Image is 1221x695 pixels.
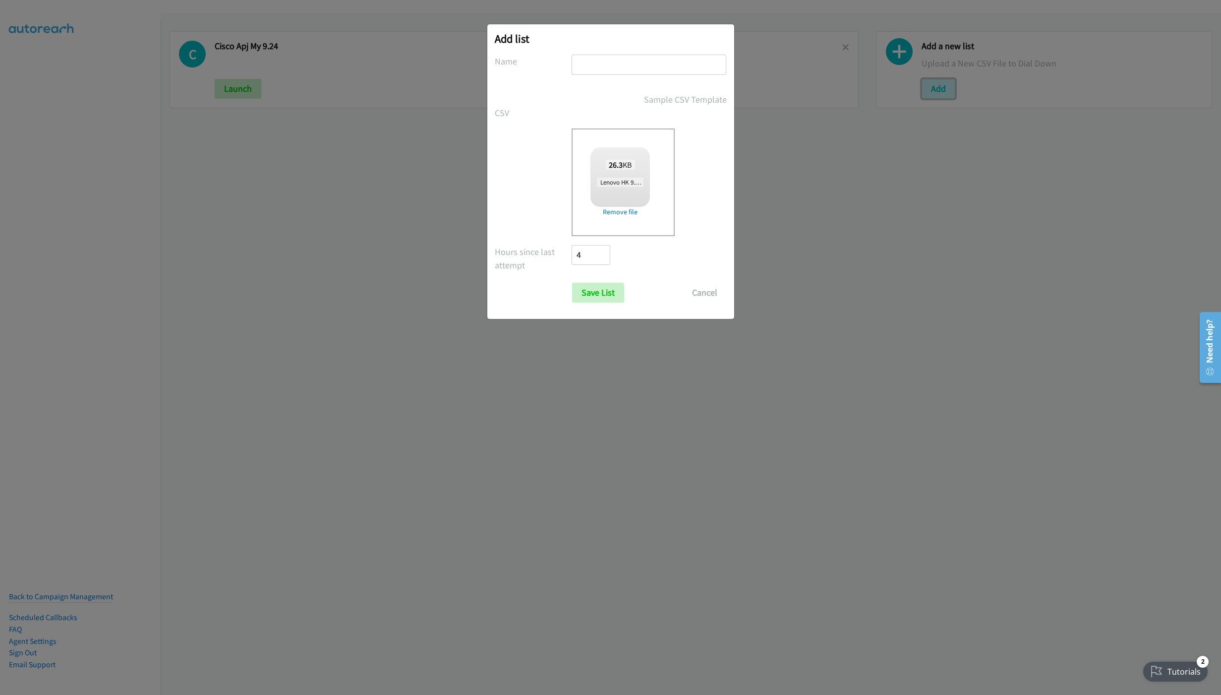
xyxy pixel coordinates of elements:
[495,245,572,272] label: Hours since last attempt
[683,283,727,303] button: Cancel
[609,160,623,170] strong: 26.3
[495,106,572,120] label: CSV
[644,93,727,106] a: Sample CSV Template
[495,32,727,46] h2: Add list
[495,55,572,68] label: Name
[572,283,624,303] input: Save List
[606,160,635,170] span: KB
[1137,652,1214,688] iframe: Checklist
[1193,308,1221,387] iframe: Resource Center
[590,207,650,217] a: Remove file
[597,178,653,187] span: Lenovo HK 9.25.csv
